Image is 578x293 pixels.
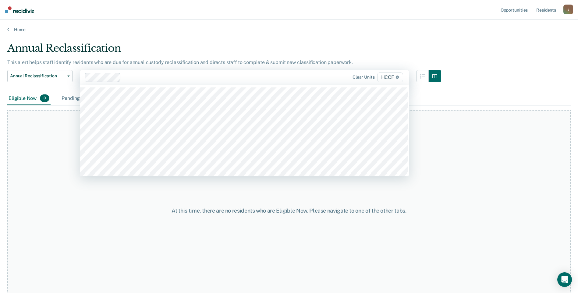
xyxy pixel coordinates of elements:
[148,207,430,214] div: At this time, there are no residents who are Eligible Now. Please navigate to one of the other tabs.
[557,272,572,287] div: Open Intercom Messenger
[377,72,403,82] span: HCCF
[60,92,93,105] div: Pending1
[5,6,34,13] img: Recidiviz
[353,75,375,80] div: Clear units
[7,70,73,82] button: Annual Reclassification
[40,94,49,102] span: 0
[7,59,353,65] p: This alert helps staff identify residents who are due for annual custody reclassification and dir...
[7,92,51,105] div: Eligible Now0
[563,5,573,14] button: t
[7,42,441,59] div: Annual Reclassification
[10,73,65,79] span: Annual Reclassification
[7,27,571,32] a: Home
